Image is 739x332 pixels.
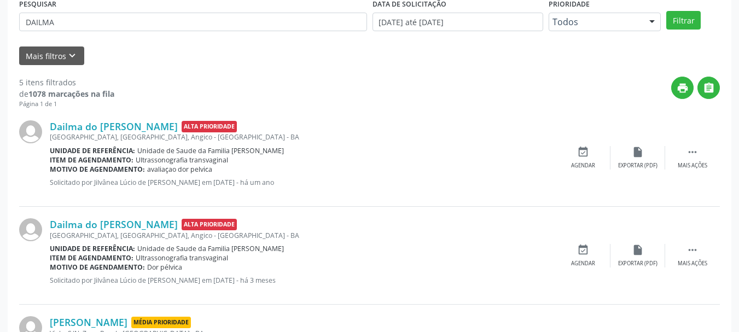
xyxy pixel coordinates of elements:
i: keyboard_arrow_down [66,50,78,62]
i: event_available [577,244,589,256]
a: Dailma do [PERSON_NAME] [50,218,178,230]
b: Item de agendamento: [50,155,133,165]
b: Motivo de agendamento: [50,263,145,272]
input: Selecione um intervalo [373,13,544,31]
button: Mais filtroskeyboard_arrow_down [19,46,84,66]
span: Ultrassonografia transvaginal [136,253,228,263]
b: Item de agendamento: [50,253,133,263]
div: Exportar (PDF) [618,162,657,170]
strong: 1078 marcações na fila [28,89,114,99]
div: de [19,88,114,100]
button: Filtrar [666,11,701,30]
img: img [19,120,42,143]
i: insert_drive_file [632,146,644,158]
i:  [686,146,699,158]
a: [PERSON_NAME] [50,316,127,328]
b: Unidade de referência: [50,244,135,253]
div: Agendar [571,162,595,170]
button: print [671,77,694,99]
div: 5 itens filtrados [19,77,114,88]
span: Alta Prioridade [182,219,237,230]
div: [GEOGRAPHIC_DATA], [GEOGRAPHIC_DATA], Angico - [GEOGRAPHIC_DATA] - BA [50,132,556,142]
span: Dor pélvica [147,263,182,272]
span: Unidade de Saude da Familia [PERSON_NAME] [137,146,284,155]
i:  [703,82,715,94]
div: Mais ações [678,260,707,267]
span: Todos [552,16,638,27]
div: [GEOGRAPHIC_DATA], [GEOGRAPHIC_DATA], Angico - [GEOGRAPHIC_DATA] - BA [50,231,556,240]
i: insert_drive_file [632,244,644,256]
b: Unidade de referência: [50,146,135,155]
span: Unidade de Saude da Familia [PERSON_NAME] [137,244,284,253]
i: event_available [577,146,589,158]
input: Nome, CNS [19,13,367,31]
p: Solicitado por Jilvânea Lúcio de [PERSON_NAME] em [DATE] - há 3 meses [50,276,556,285]
p: Solicitado por Jilvânea Lúcio de [PERSON_NAME] em [DATE] - há um ano [50,178,556,187]
span: Alta Prioridade [182,121,237,132]
span: Média Prioridade [131,317,191,328]
img: img [19,218,42,241]
button:  [697,77,720,99]
div: Exportar (PDF) [618,260,657,267]
i:  [686,244,699,256]
span: avaliaçao dor pelvica [147,165,212,174]
div: Agendar [571,260,595,267]
i: print [677,82,689,94]
div: Página 1 de 1 [19,100,114,109]
b: Motivo de agendamento: [50,165,145,174]
div: Mais ações [678,162,707,170]
span: Ultrassonografia transvaginal [136,155,228,165]
a: Dailma do [PERSON_NAME] [50,120,178,132]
